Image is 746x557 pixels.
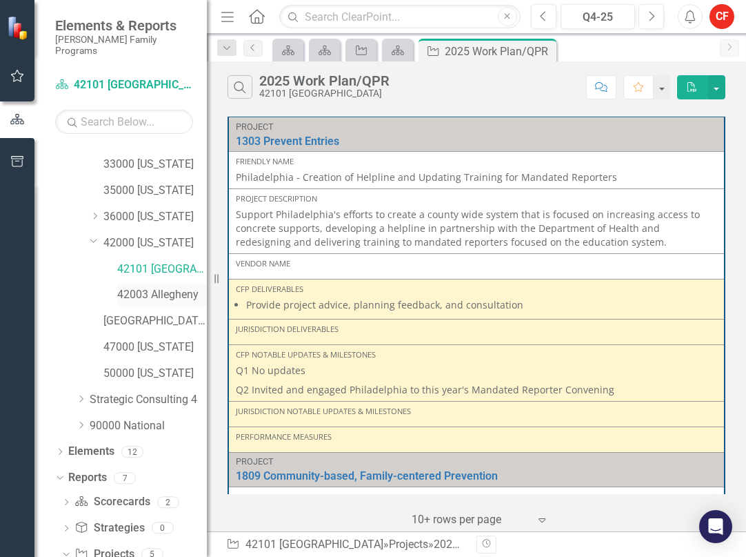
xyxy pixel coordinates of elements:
[236,457,717,467] div: Project
[103,235,207,251] a: 42000 [US_STATE]
[68,470,107,486] a: Reports
[236,364,717,380] p: Q1 No updates
[55,17,193,34] span: Elements & Reports
[236,349,717,360] div: CFP Notable Updates & Milestones
[246,298,717,312] li: Provide project advice, planning feedback, and consultation
[55,77,193,93] a: 42101 [GEOGRAPHIC_DATA]
[236,208,717,249] p: Support Philadelphia's efforts to create a county wide system that is focused on increasing acces...
[389,538,428,551] a: Projects
[90,392,207,408] a: Strategic Consulting 4
[68,444,114,460] a: Elements
[445,43,553,60] div: 2025 Work Plan/QPR
[157,496,179,508] div: 2
[259,73,390,88] div: 2025 Work Plan/QPR
[236,122,717,132] div: Project
[90,418,207,434] a: 90000 National
[236,170,617,184] span: Philadelphia - Creation of Helpline and Updating Training for Mandated Reporters
[236,491,717,502] div: Friendly Name
[55,34,193,57] small: [PERSON_NAME] Family Programs
[236,406,717,417] div: Jurisdiction Notable Updates & Milestones
[117,287,207,303] a: 42003 Allegheny
[699,510,732,543] div: Open Intercom Messenger
[236,156,717,167] div: Friendly Name
[259,88,390,99] div: 42101 [GEOGRAPHIC_DATA]
[236,258,717,269] div: Vendor Name
[226,537,466,553] div: » »
[565,9,630,26] div: Q4-25
[236,431,717,442] div: Performance Measures
[103,157,207,173] a: 33000 [US_STATE]
[6,14,32,41] img: ClearPoint Strategy
[236,193,717,204] div: Project Description
[117,262,207,277] a: 42101 [GEOGRAPHIC_DATA]
[279,5,521,29] input: Search ClearPoint...
[434,538,537,551] div: 2025 Work Plan/QPR
[74,494,150,510] a: Scorecards
[709,4,734,29] button: CF
[74,520,144,536] a: Strategies
[121,446,143,458] div: 12
[103,313,207,329] a: [GEOGRAPHIC_DATA][US_STATE]
[114,472,136,484] div: 7
[152,522,174,534] div: 0
[245,538,383,551] a: 42101 [GEOGRAPHIC_DATA]
[103,183,207,199] a: 35000 [US_STATE]
[103,340,207,355] a: 47000 [US_STATE]
[236,324,717,335] div: Jurisdiction Deliverables
[236,135,717,148] a: 1303 Prevent Entries
[103,209,207,225] a: 36000 [US_STATE]
[236,284,717,295] div: CFP Deliverables
[236,470,717,482] a: 1809 Community-based, Family-centered Prevention
[236,380,717,397] p: Q2 Invited and engaged Philadelphia to this year's Mandated Reporter Convening
[561,4,635,29] button: Q4-25
[103,366,207,382] a: 50000 [US_STATE]
[55,110,193,134] input: Search Below...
